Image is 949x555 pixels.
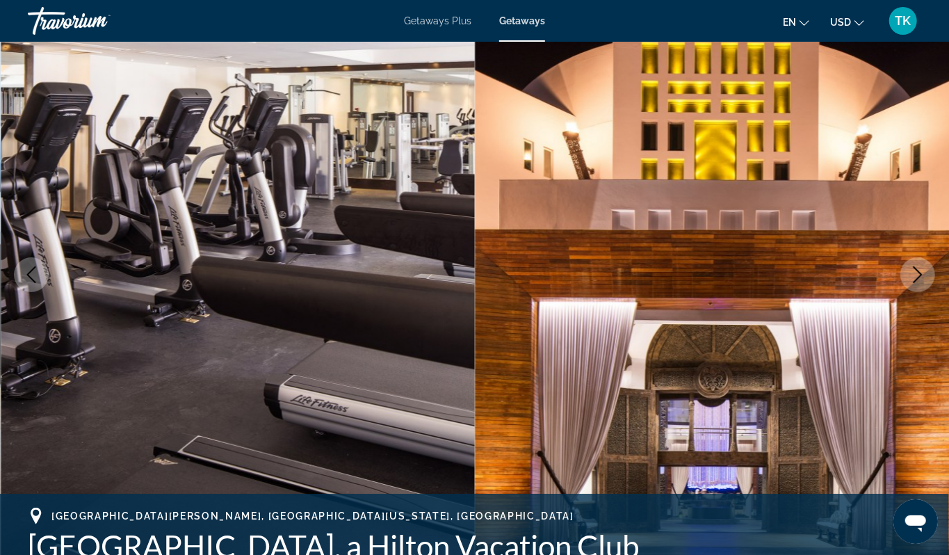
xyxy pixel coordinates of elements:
button: Change language [783,12,809,32]
a: Travorium [28,3,167,39]
button: Previous image [14,257,49,292]
span: USD [830,17,851,28]
iframe: Button to launch messaging window [893,499,938,544]
button: Change currency [830,12,864,32]
span: TK [895,14,911,28]
span: [GEOGRAPHIC_DATA][PERSON_NAME], [GEOGRAPHIC_DATA][US_STATE], [GEOGRAPHIC_DATA] [51,510,574,522]
a: Getaways [499,15,545,26]
button: User Menu [885,6,921,35]
button: Next image [900,257,935,292]
a: Getaways Plus [404,15,471,26]
span: en [783,17,796,28]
